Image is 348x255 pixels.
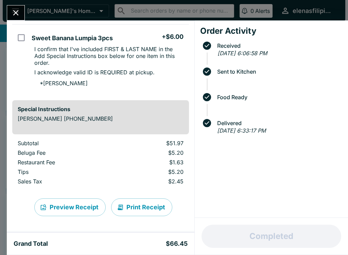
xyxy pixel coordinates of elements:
[12,140,189,187] table: orders table
[32,34,113,42] h5: Sweet Banana Lumpia 3pcs
[18,168,108,175] p: Tips
[217,127,266,134] em: [DATE] 6:33:17 PM
[7,5,24,20] button: Close
[119,178,183,185] p: $2.45
[34,80,88,87] p: * [PERSON_NAME]
[18,140,108,147] p: Subtotal
[214,43,343,49] span: Received
[14,240,48,248] h5: Grand Total
[18,106,184,112] h6: Special Instructions
[119,149,183,156] p: $5.20
[119,159,183,166] p: $1.63
[18,178,108,185] p: Sales Tax
[200,26,343,36] h4: Order Activity
[18,159,108,166] p: Restaurant Fee
[166,240,188,248] h5: $66.45
[18,115,184,122] p: [PERSON_NAME] [PHONE_NUMBER]
[119,140,183,147] p: $51.97
[214,94,343,100] span: Food Ready
[214,69,343,75] span: Sent to Kitchen
[162,33,184,41] h5: + $6.00
[34,46,183,66] p: I confirm that I've included FIRST & LAST NAME in the Add Special Instructions box below for one ...
[111,198,172,216] button: Print Receipt
[18,149,108,156] p: Beluga Fee
[217,50,267,57] em: [DATE] 6:06:58 PM
[119,168,183,175] p: $5.20
[214,120,343,126] span: Delivered
[34,198,106,216] button: Preview Receipt
[34,69,155,76] p: I acknowledge valid ID is REQUIRED at pickup.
